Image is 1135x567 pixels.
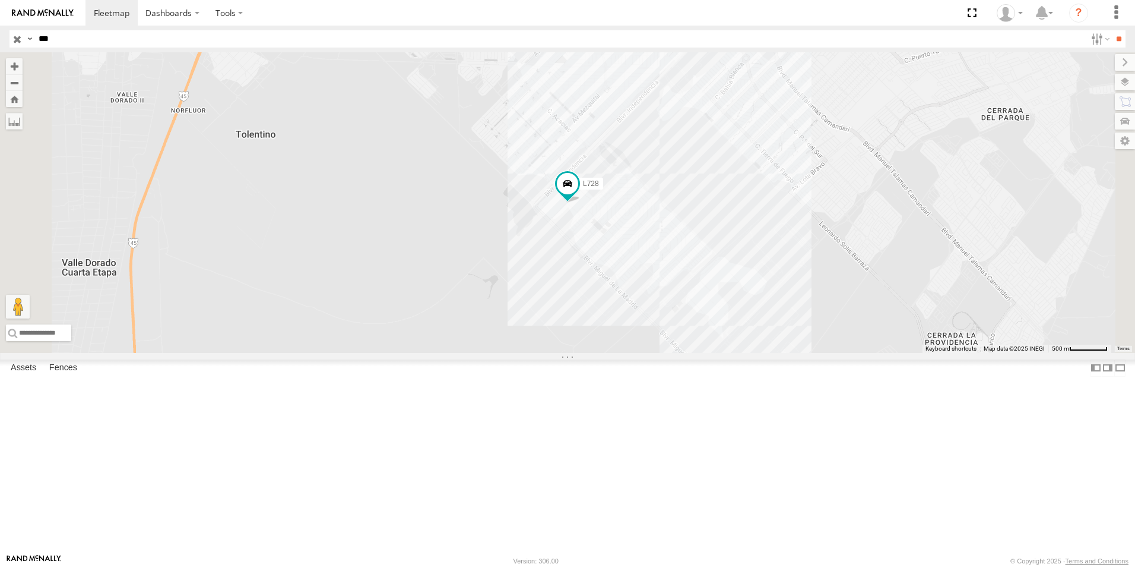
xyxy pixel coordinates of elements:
[43,360,83,376] label: Fences
[1115,133,1135,149] label: Map Settings
[1052,345,1069,352] span: 500 m
[1090,360,1102,377] label: Dock Summary Table to the Left
[5,360,42,376] label: Assets
[1086,30,1112,48] label: Search Filter Options
[1117,346,1130,351] a: Terms
[6,113,23,130] label: Measure
[6,91,23,107] button: Zoom Home
[1069,4,1088,23] i: ?
[583,180,599,188] span: L728
[1048,345,1111,353] button: Map Scale: 500 m per 61 pixels
[1102,360,1114,377] label: Dock Summary Table to the Right
[984,345,1045,352] span: Map data ©2025 INEGI
[1010,557,1128,565] div: © Copyright 2025 -
[25,30,34,48] label: Search Query
[6,295,30,319] button: Drag Pegman onto the map to open Street View
[6,74,23,91] button: Zoom out
[1114,360,1126,377] label: Hide Summary Table
[7,555,61,567] a: Visit our Website
[925,345,977,353] button: Keyboard shortcuts
[6,58,23,74] button: Zoom in
[993,4,1027,22] div: rob jurad
[12,9,74,17] img: rand-logo.svg
[1066,557,1128,565] a: Terms and Conditions
[513,557,559,565] div: Version: 306.00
